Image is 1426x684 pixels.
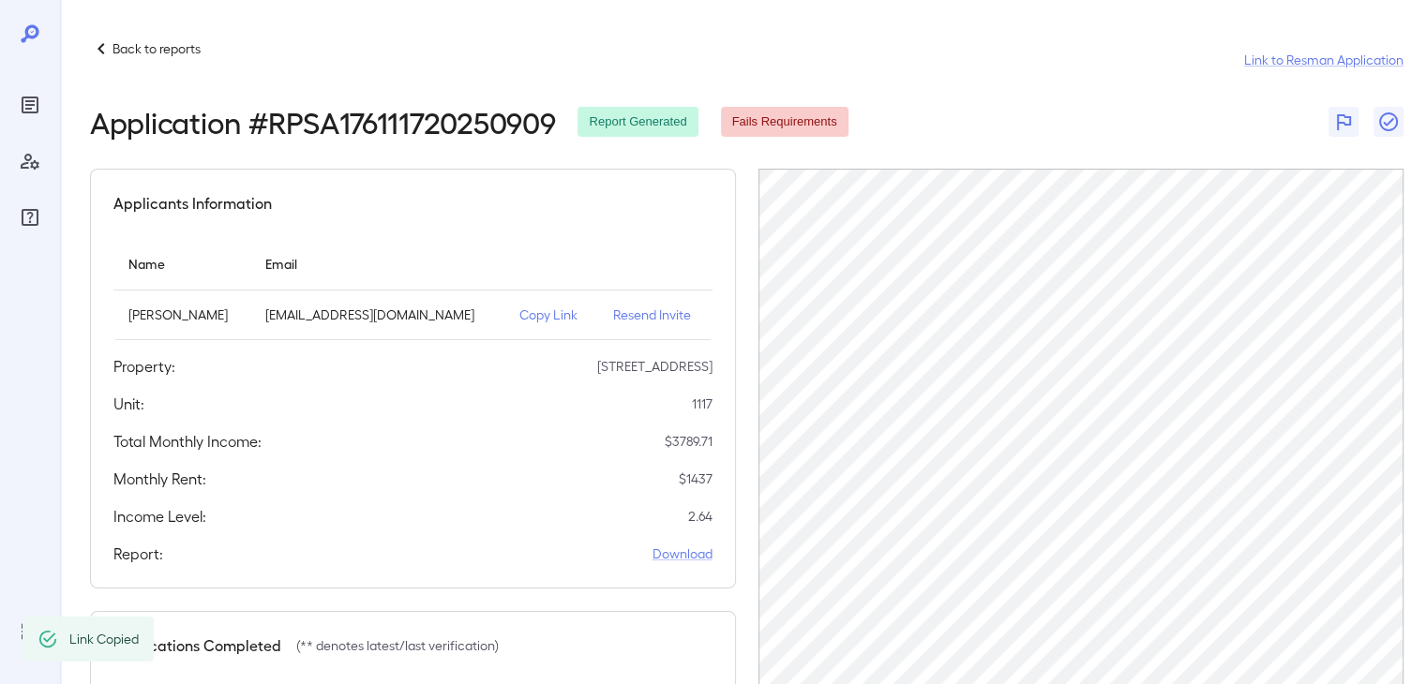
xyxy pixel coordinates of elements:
p: 2.64 [688,507,713,526]
div: Manage Users [15,146,45,176]
table: simple table [113,237,713,340]
th: Email [250,237,503,290]
div: Reports [15,90,45,120]
span: Fails Requirements [721,113,848,131]
button: Flag Report [1328,107,1358,137]
p: [STREET_ADDRESS] [597,357,713,376]
h5: Income Level: [113,505,206,528]
div: FAQ [15,202,45,232]
h5: Applicants Information [113,192,272,215]
h5: Unit: [113,393,144,415]
p: $ 3789.71 [665,432,713,451]
p: $ 1437 [679,469,713,488]
h5: Report: [113,543,163,565]
p: Back to reports [113,39,201,58]
div: Link Copied [69,622,139,656]
p: (** denotes latest/last verification) [296,636,499,655]
p: Resend Invite [613,305,698,324]
button: Close Report [1373,107,1403,137]
h5: Verifications Completed [113,634,281,657]
span: Report Generated [578,113,698,131]
p: 1117 [692,394,713,413]
a: Link to Resman Application [1244,51,1403,69]
div: Log Out [15,617,45,647]
p: Copy Link [519,305,583,324]
h2: Application # RPSA176111720250909 [90,105,555,139]
th: Name [113,237,250,290]
a: Download [653,544,713,563]
h5: Monthly Rent: [113,468,206,490]
p: [EMAIL_ADDRESS][DOMAIN_NAME] [265,305,488,324]
h5: Property: [113,355,175,378]
h5: Total Monthly Income: [113,430,262,453]
p: [PERSON_NAME] [128,305,235,324]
